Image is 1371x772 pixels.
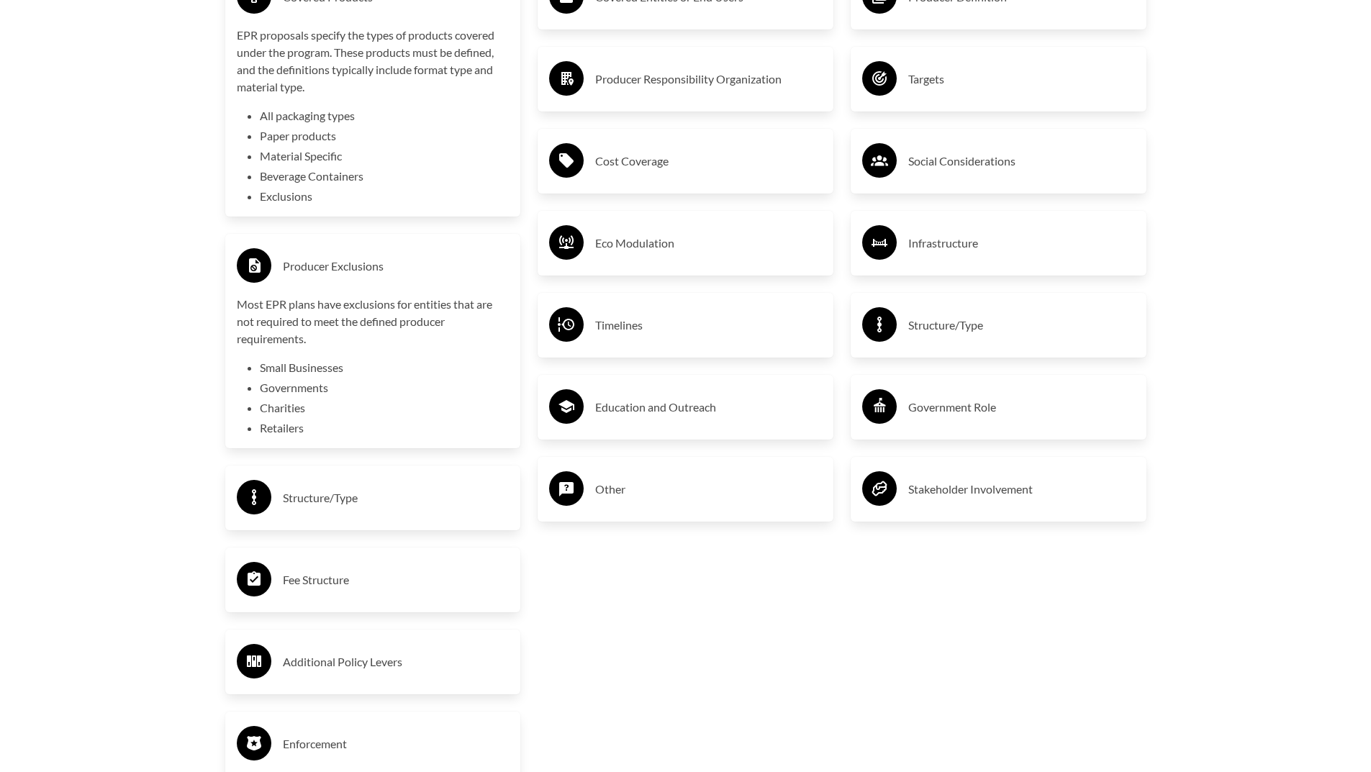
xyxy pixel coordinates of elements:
h3: Producer Exclusions [283,255,510,278]
h3: Infrastructure [908,232,1135,255]
li: Governments [260,379,510,396]
h3: Targets [908,68,1135,91]
p: EPR proposals specify the types of products covered under the program. These products must be def... [237,27,510,96]
h3: Eco Modulation [595,232,822,255]
h3: Additional Policy Levers [283,650,510,673]
h3: Education and Outreach [595,396,822,419]
h3: Structure/Type [908,314,1135,337]
h3: Fee Structure [283,568,510,591]
li: All packaging types [260,107,510,124]
h3: Stakeholder Involvement [908,478,1135,501]
li: Small Businesses [260,359,510,376]
li: Exclusions [260,188,510,205]
li: Retailers [260,419,510,437]
li: Charities [260,399,510,417]
li: Material Specific [260,147,510,165]
h3: Other [595,478,822,501]
h3: Enforcement [283,732,510,755]
h3: Cost Coverage [595,150,822,173]
li: Beverage Containers [260,168,510,185]
p: Most EPR plans have exclusions for entities that are not required to meet the defined producer re... [237,296,510,348]
h3: Social Considerations [908,150,1135,173]
h3: Structure/Type [283,486,510,509]
h3: Timelines [595,314,822,337]
h3: Producer Responsibility Organization [595,68,822,91]
h3: Government Role [908,396,1135,419]
li: Paper products [260,127,510,145]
